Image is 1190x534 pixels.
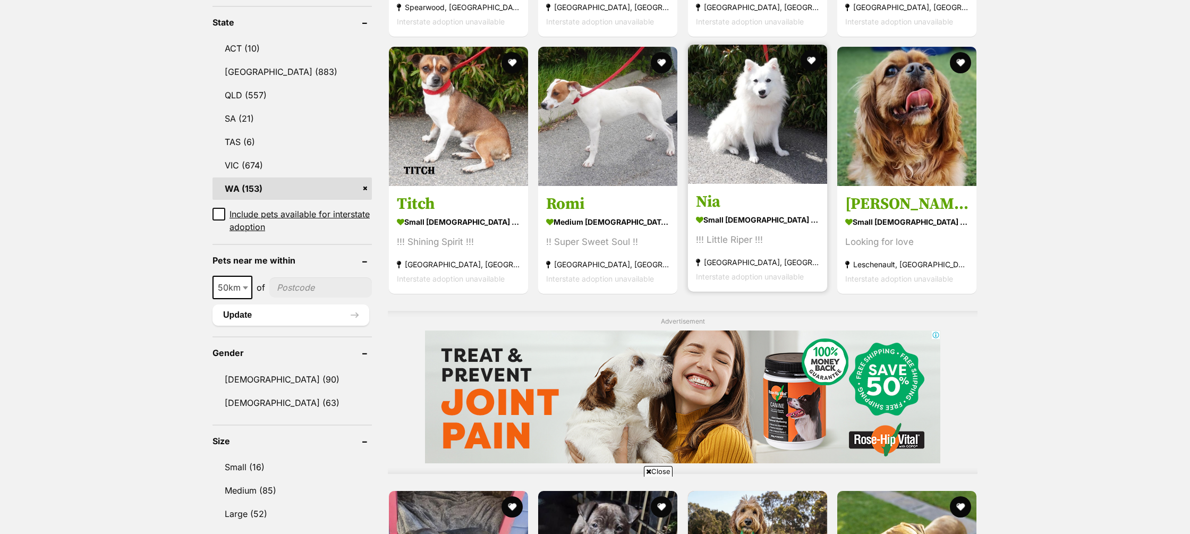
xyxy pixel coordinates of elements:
[397,17,505,26] span: Interstate adoption unavailable
[546,194,669,214] h3: Romi
[837,47,976,186] img: Rosie - Cavalier King Charles Spaniel Dog
[389,186,528,294] a: Titch small [DEMOGRAPHIC_DATA] Dog !!! Shining Spirit !!! [GEOGRAPHIC_DATA], [GEOGRAPHIC_DATA] In...
[644,466,673,477] span: Close
[845,17,953,26] span: Interstate adoption unavailable
[388,311,977,474] div: Advertisement
[845,235,968,249] div: Looking for love
[212,154,372,176] a: VIC (674)
[212,456,372,478] a: Small (16)
[688,45,827,184] img: Nia - Japanese Spitz Dog
[212,18,372,27] header: State
[212,348,372,358] header: Gender
[214,280,251,295] span: 50km
[845,257,968,272] strong: Leschenault, [GEOGRAPHIC_DATA]
[212,436,372,446] header: Size
[212,503,372,525] a: Large (52)
[389,47,528,186] img: Titch - Chihuahua Dog
[837,186,976,294] a: [PERSON_NAME] small [DEMOGRAPHIC_DATA] Dog Looking for love Leschenault, [GEOGRAPHIC_DATA] Inters...
[81,215,159,319] img: https://img.kwcdn.com/product/fancy/226b3bb5-4f26-47cf-b8e2-5f2824b455e8.jpg?imageMogr2/strip/siz...
[397,194,520,214] h3: Titch
[212,84,372,106] a: QLD (557)
[397,214,520,230] strong: small [DEMOGRAPHIC_DATA] Dog
[801,50,822,71] button: favourite
[696,272,804,281] span: Interstate adoption unavailable
[950,496,971,518] button: favourite
[538,47,677,186] img: Romi - Mixed breed Dog
[81,107,159,212] img: https://img.kwcdn.com/product/fancy/190d78b3-e8ac-4d71-b0b0-d92b99aa1f3c.jpg?imageMogr2/strip/siz...
[845,194,968,214] h3: [PERSON_NAME]
[397,257,520,272] strong: [GEOGRAPHIC_DATA], [GEOGRAPHIC_DATA]
[212,131,372,153] a: TAS (6)
[212,276,252,299] span: 50km
[212,368,372,391] a: [DEMOGRAPHIC_DATA] (90)
[212,208,372,233] a: Include pets available for interstate adoption
[269,277,372,298] input: postcode
[212,479,372,502] a: Medium (85)
[845,274,953,283] span: Interstate adoption unavailable
[425,330,940,463] iframe: Advertisement
[546,257,669,272] strong: [GEOGRAPHIC_DATA], [GEOGRAPHIC_DATA]
[546,214,669,230] strong: medium [DEMOGRAPHIC_DATA] Dog
[212,107,372,130] a: SA (21)
[845,214,968,230] strong: small [DEMOGRAPHIC_DATA] Dog
[212,256,372,265] header: Pets near me within
[696,233,819,247] div: !!! Little Riper !!!
[546,274,654,283] span: Interstate adoption unavailable
[402,481,788,529] iframe: Advertisement
[229,208,372,233] span: Include pets available for interstate adoption
[696,255,819,269] strong: [GEOGRAPHIC_DATA], [GEOGRAPHIC_DATA]
[212,392,372,414] a: [DEMOGRAPHIC_DATA] (63)
[538,186,677,294] a: Romi medium [DEMOGRAPHIC_DATA] Dog !! Super Sweet Soul !! [GEOGRAPHIC_DATA], [GEOGRAPHIC_DATA] In...
[212,177,372,200] a: WA (153)
[688,184,827,292] a: Nia small [DEMOGRAPHIC_DATA] Dog !!! Little Riper !!! [GEOGRAPHIC_DATA], [GEOGRAPHIC_DATA] Inters...
[212,61,372,83] a: [GEOGRAPHIC_DATA] (883)
[212,37,372,60] a: ACT (10)
[696,192,819,212] h3: Nia
[257,281,265,294] span: of
[696,212,819,227] strong: small [DEMOGRAPHIC_DATA] Dog
[546,17,654,26] span: Interstate adoption unavailable
[696,17,804,26] span: Interstate adoption unavailable
[651,52,673,73] button: favourite
[397,274,505,283] span: Interstate adoption unavailable
[950,52,971,73] button: favourite
[212,304,369,326] button: Update
[501,52,523,73] button: favourite
[546,235,669,249] div: !! Super Sweet Soul !!
[397,235,520,249] div: !!! Shining Spirit !!!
